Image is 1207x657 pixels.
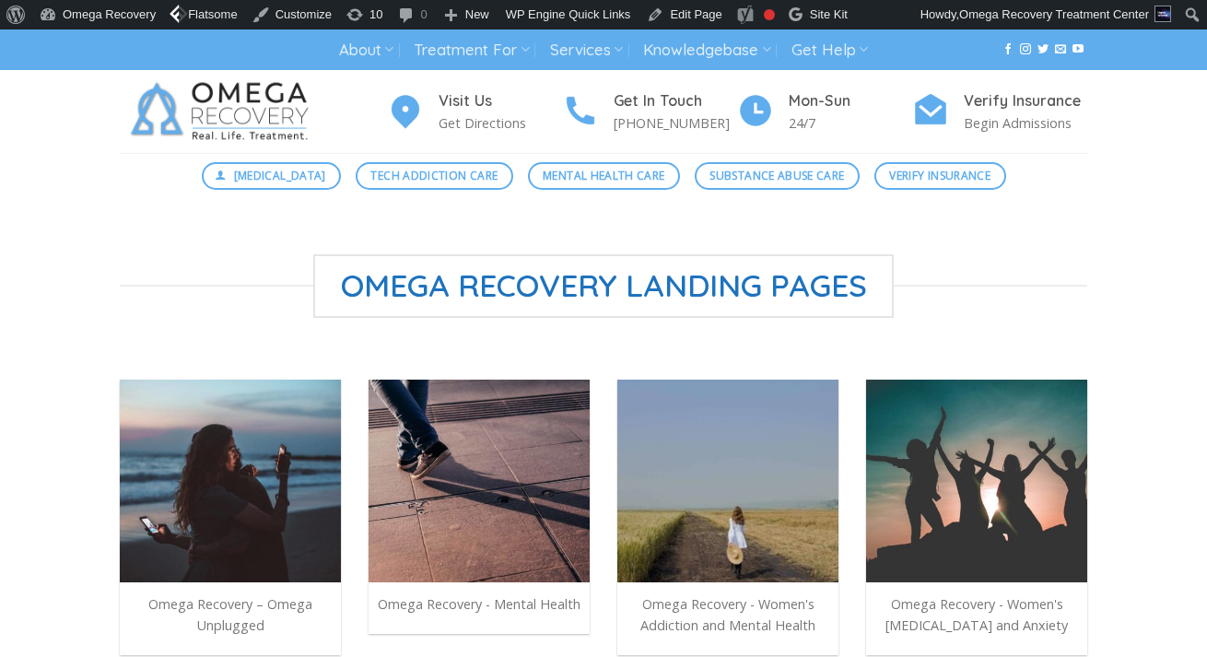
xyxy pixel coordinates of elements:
[543,167,664,184] span: Mental Health Care
[964,112,1087,134] p: Begin Admissions
[643,33,770,67] a: Knowledgebase
[356,162,513,190] a: Tech Addiction Care
[370,167,498,184] span: Tech Addiction Care
[387,89,562,135] a: Visit Us Get Directions
[912,89,1087,135] a: Verify Insurance Begin Admissions
[875,593,1078,636] p: Omega Recovery - Women's [MEDICAL_DATA] and Anxiety
[866,380,1087,655] a: Omega Recovery - Women's [MEDICAL_DATA] and Anxiety
[369,380,590,634] a: Omega Recovery - Mental Health
[709,167,844,184] span: Substance Abuse Care
[1055,43,1066,56] a: Send us an email
[617,380,838,655] a: Omega Recovery - Women's Addiction and Mental Health
[764,9,775,20] div: Focus keyphrase not set
[789,112,912,134] p: 24/7
[234,167,326,184] span: [MEDICAL_DATA]
[1002,43,1014,56] a: Follow on Facebook
[627,593,829,636] p: Omega Recovery - Women's Addiction and Mental Health
[120,70,327,153] img: Omega Recovery
[889,167,990,184] span: Verify Insurance
[202,162,342,190] a: [MEDICAL_DATA]
[1037,43,1049,56] a: Follow on Twitter
[528,162,680,190] a: Mental Health Care
[439,112,562,134] p: Get Directions
[550,33,623,67] a: Services
[1072,43,1084,56] a: Follow on YouTube
[439,89,562,113] h4: Visit Us
[414,33,529,67] a: Treatment For
[378,593,580,615] p: Omega Recovery - Mental Health
[614,89,737,113] h4: Get In Touch
[789,89,912,113] h4: Mon-Sun
[695,162,860,190] a: Substance Abuse Care
[129,593,332,636] p: Omega Recovery – Omega Unplugged
[810,7,848,21] span: Site Kit
[964,89,1087,113] h4: Verify Insurance
[562,89,737,135] a: Get In Touch [PHONE_NUMBER]
[313,254,893,318] span: Omega Recovery Landing Pages
[614,112,737,134] p: [PHONE_NUMBER]
[874,162,1006,190] a: Verify Insurance
[791,33,868,67] a: Get Help
[1020,43,1031,56] a: Follow on Instagram
[120,380,341,655] a: Omega Recovery – Omega Unplugged
[339,33,393,67] a: About
[959,7,1149,21] span: Omega Recovery Treatment Center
